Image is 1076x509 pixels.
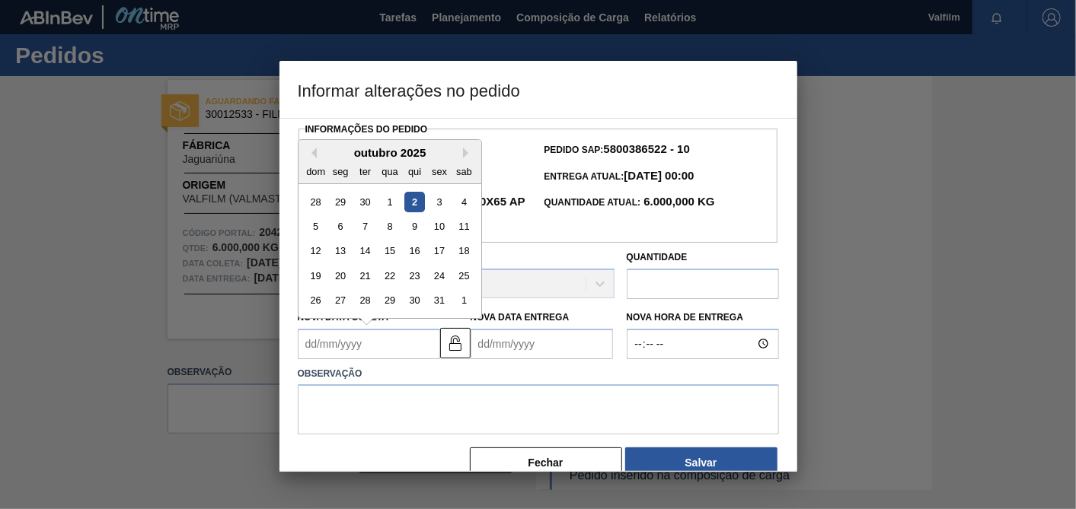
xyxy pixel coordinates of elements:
[379,290,400,310] div: Choose quarta-feira, 29 de outubro de 2025
[429,161,449,181] div: sex
[446,334,465,352] img: unlocked
[305,191,326,212] div: Choose domingo, 28 de setembro de 2025
[604,142,690,155] strong: 5800386522 - 10
[354,266,375,286] div: Choose terça-feira, 21 de outubro de 2025
[379,161,400,181] div: qua
[354,161,375,181] div: ter
[305,240,326,261] div: Choose domingo, 12 de outubro de 2025
[624,169,694,182] strong: [DATE] 00:00
[463,148,474,158] button: Next Month
[640,195,715,208] strong: 6.000,000 KG
[354,216,375,237] div: Choose terça-feira, 7 de outubro de 2025
[305,266,326,286] div: Choose domingo, 19 de outubro de 2025
[305,216,326,237] div: Choose domingo, 5 de outubro de 2025
[298,312,389,323] label: Nova Data Coleta
[330,161,350,181] div: seg
[544,171,694,182] span: Entrega Atual:
[453,290,474,310] div: Choose sábado, 1 de novembro de 2025
[305,290,326,310] div: Choose domingo, 26 de outubro de 2025
[471,312,570,323] label: Nova Data Entrega
[354,240,375,261] div: Choose terça-feira, 14 de outubro de 2025
[404,161,424,181] div: qui
[305,124,428,135] label: Informações do Pedido
[404,240,424,261] div: Choose quinta-feira, 16 de outubro de 2025
[404,266,424,286] div: Choose quinta-feira, 23 de outubro de 2025
[305,161,326,181] div: dom
[279,61,797,119] h3: Informar alterações no pedido
[453,216,474,237] div: Choose sábado, 11 de outubro de 2025
[429,290,449,310] div: Choose sexta-feira, 31 de outubro de 2025
[429,216,449,237] div: Choose sexta-feira, 10 de outubro de 2025
[330,290,350,310] div: Choose segunda-feira, 27 de outubro de 2025
[298,363,779,385] label: Observação
[299,146,481,159] div: outubro 2025
[306,148,317,158] button: Previous Month
[330,216,350,237] div: Choose segunda-feira, 6 de outubro de 2025
[330,191,350,212] div: Choose segunda-feira, 29 de setembro de 2025
[354,290,375,310] div: Choose terça-feira, 28 de outubro de 2025
[544,197,715,208] span: Quantidade Atual:
[298,329,440,359] input: dd/mm/yyyy
[379,216,400,237] div: Choose quarta-feira, 8 de outubro de 2025
[404,191,424,212] div: Choose quinta-feira, 2 de outubro de 2025
[305,195,525,231] strong: 30012533 - FILME C. 770X65 AP 350ML C12 429
[303,189,476,312] div: month 2025-10
[470,447,622,478] button: Fechar
[404,290,424,310] div: Choose quinta-feira, 30 de outubro de 2025
[453,191,474,212] div: Choose sábado, 4 de outubro de 2025
[429,191,449,212] div: Choose sexta-feira, 3 de outubro de 2025
[379,266,400,286] div: Choose quarta-feira, 22 de outubro de 2025
[625,447,777,478] button: Salvar
[453,240,474,261] div: Choose sábado, 18 de outubro de 2025
[429,266,449,286] div: Choose sexta-feira, 24 de outubro de 2025
[627,252,688,262] label: Quantidade
[440,328,471,358] button: unlocked
[627,307,779,329] label: Nova Hora de Entrega
[429,240,449,261] div: Choose sexta-feira, 17 de outubro de 2025
[354,191,375,212] div: Choose terça-feira, 30 de setembro de 2025
[305,197,525,231] span: Material:
[544,145,690,155] span: Pedido SAP:
[330,266,350,286] div: Choose segunda-feira, 20 de outubro de 2025
[453,266,474,286] div: Choose sábado, 25 de outubro de 2025
[379,240,400,261] div: Choose quarta-feira, 15 de outubro de 2025
[471,329,613,359] input: dd/mm/yyyy
[330,240,350,261] div: Choose segunda-feira, 13 de outubro de 2025
[379,191,400,212] div: Choose quarta-feira, 1 de outubro de 2025
[453,161,474,181] div: sab
[404,216,424,237] div: Choose quinta-feira, 9 de outubro de 2025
